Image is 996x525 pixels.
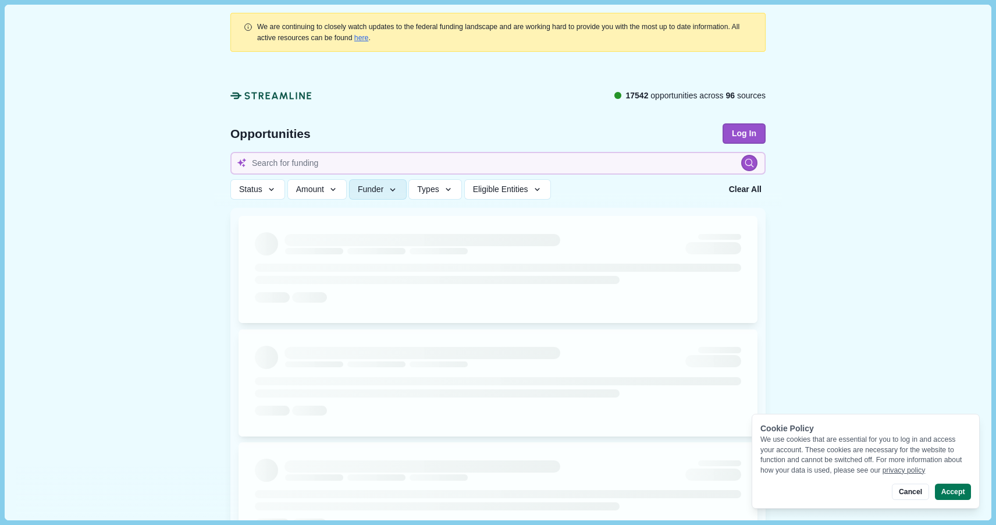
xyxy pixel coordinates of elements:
input: Search for funding [230,152,766,175]
span: Status [239,185,262,194]
a: privacy policy [883,466,926,474]
button: Amount [287,179,347,200]
button: Types [408,179,462,200]
span: Funder [358,185,383,194]
span: We are continuing to closely watch updates to the federal funding landscape and are working hard ... [257,23,739,41]
div: We use cookies that are essential for you to log in and access your account. These cookies are ne... [760,435,971,476]
div: . [257,22,753,43]
button: Accept [935,484,971,500]
span: 96 [726,91,735,100]
button: Cancel [892,484,929,500]
span: opportunities across sources [625,90,766,102]
button: Funder [349,179,407,200]
span: Amount [296,185,324,194]
span: Types [417,185,439,194]
button: Clear All [725,179,766,200]
button: Status [230,179,285,200]
a: here [354,34,369,42]
span: Cookie Policy [760,424,814,433]
button: Eligible Entities [464,179,551,200]
span: 17542 [625,91,648,100]
span: Eligible Entities [473,185,528,194]
span: Opportunities [230,127,311,140]
button: Log In [723,123,766,144]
